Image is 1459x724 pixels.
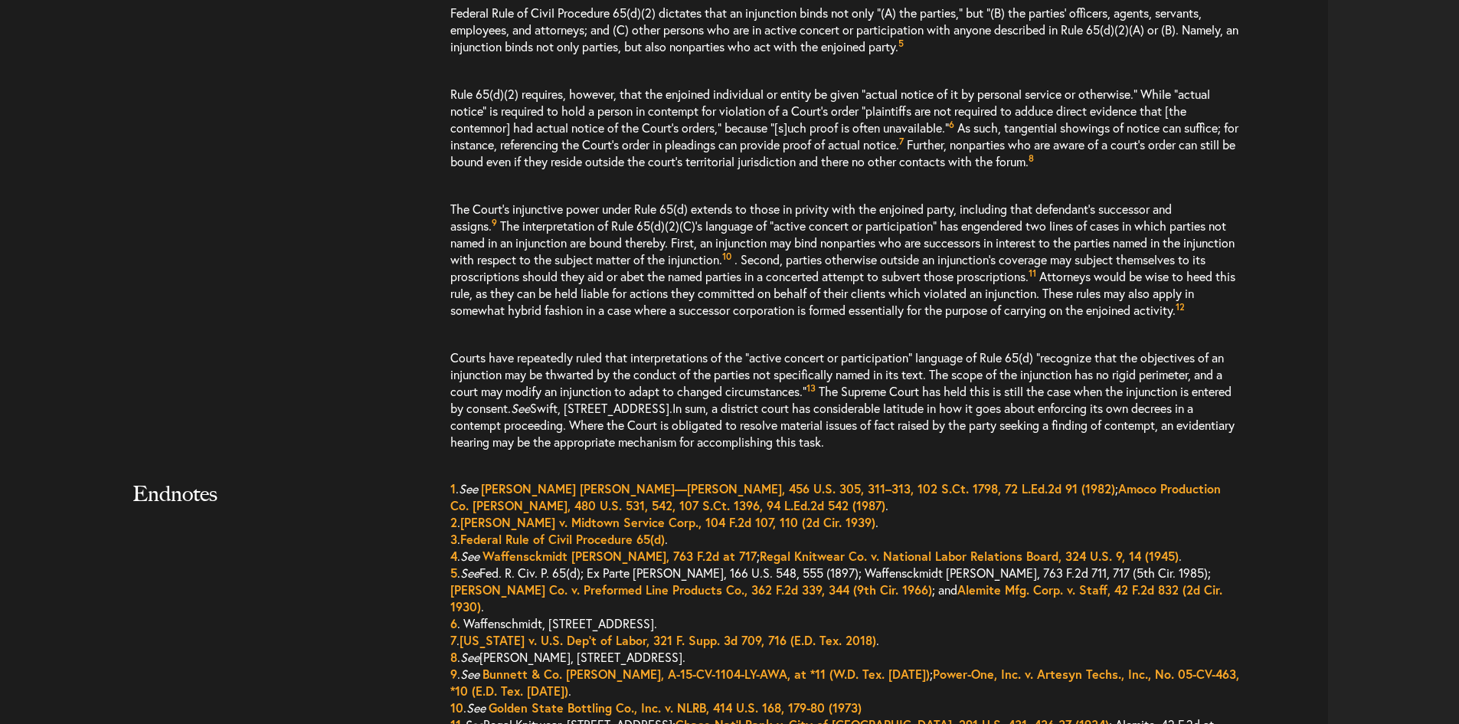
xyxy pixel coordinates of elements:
p: The Court’s injunctive power under Rule 65(d) extends to those in privity with the enjoined party... [450,185,1240,334]
sup: 10 [722,251,731,262]
a: 2 [450,514,457,530]
span: . . [450,514,878,530]
span: . . [450,531,668,547]
a: 9 [492,218,497,234]
a: 10 [450,699,463,716]
a: 7 [899,136,904,152]
sup: 5 [898,38,904,49]
a: Alemite Mfg. Corp. v. Staff, 42 F.2d 832 (2d Cir. 1930) [450,581,1222,614]
i: See [460,548,479,564]
a: [PERSON_NAME] Co. v. Preformed Line Products Co., 362 F.2d 339, 344 (9th Cir. 1966) [450,581,932,598]
span: . . [450,632,879,648]
a: 7 [450,632,456,648]
a: 6 [450,615,457,631]
a: [PERSON_NAME] v. Midtown Service Corp., 104 F.2d 107, 110 (2d Cir. 1939) [460,514,875,530]
a: 6 [949,120,954,136]
a: 5 [450,565,457,581]
a: [PERSON_NAME] [PERSON_NAME]—[PERSON_NAME], 456 U.S. 305, 311–313, 102 S.Ct. 1798, 72 L.Ed.2d 91 (... [481,480,1115,496]
a: Waffensckmidt [PERSON_NAME], 763 F.2d at 717 [483,548,757,564]
span: . Waffenschmidt, [STREET_ADDRESS]. [450,615,657,631]
i: See [511,400,530,416]
a: 13 [806,383,816,399]
a: 8 [450,649,457,665]
i: See [459,480,478,496]
span: . [450,699,862,716]
a: Power-One, Inc. v. Artesyn Techs., Inc., No. 05-CV-463, *10 (E.D. Tex. [DATE]) [450,666,1239,699]
a: Bunnett & Co. [PERSON_NAME], A-15-CV-1104-LY-AWA, at *11 (W.D. Tex. [DATE]) [483,666,930,682]
a: Golden State Bottling Co., Inc. v. NLRB, 414 U.S. 168, 179-80 (1973) [489,699,862,716]
a: 11 [1029,268,1036,284]
sup: 12 [1176,301,1185,313]
a: 10 [722,251,731,267]
sup: 6 [949,119,954,130]
span: . ; . [450,480,1221,513]
i: See [460,565,479,581]
a: Amoco Production Co. [PERSON_NAME], 480 U.S. 531, 542, 107 S.Ct. 1396, 94 L.Ed.2d 542 (1987) [450,480,1221,513]
i: See [466,699,486,716]
a: [US_STATE] v. U.S. Dep’t of Labor, 321 F. Supp. 3d 709, 716 (E.D. Tex. 2018) [460,632,876,648]
h2: Endnotes [132,480,408,537]
sup: 13 [806,382,816,394]
a: 8 [1029,153,1034,169]
a: 1 [450,480,456,496]
sup: 11 [1029,267,1036,279]
a: 3 [450,531,457,547]
i: See [460,649,479,665]
a: 9 [450,666,457,682]
span: . ; . [450,548,1182,564]
a: Regal Knitwear Co. v. National Labor Relations Board, 324 U.S. 9, 14 (1945) [760,548,1179,564]
sup: 9 [492,217,497,228]
sup: 8 [1029,152,1034,164]
a: Federal Rule of Civil Procedure 65(d) [460,531,665,547]
span: . [PERSON_NAME], [STREET_ADDRESS]. [450,649,685,665]
p: Rule 65(d)(2) requires, however, that the enjoined individual or entity be given “actual notice o... [450,70,1240,185]
a: 5 [898,38,904,54]
span: . ; . [450,666,1239,699]
a: 4 [450,548,457,564]
a: 12 [1176,302,1185,318]
p: Courts have repeatedly ruled that interpretations of the “active concert or participation” langua... [450,334,1240,466]
span: . Fed. R. Civ. P. 65(d); Ex Parte [PERSON_NAME], 166 U.S. 548, 555 (1897); Waffensckmidt [PERSON_... [450,565,1222,614]
i: See [460,666,479,682]
sup: 7 [899,136,904,147]
span: Swift, [STREET_ADDRESS]. [511,400,672,416]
